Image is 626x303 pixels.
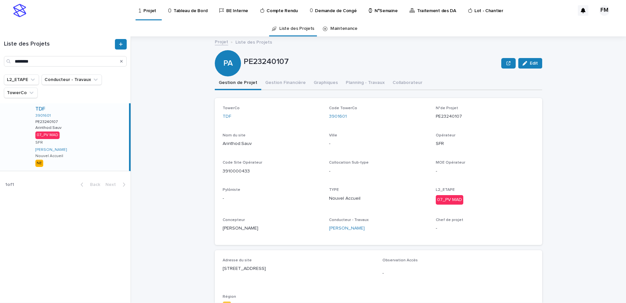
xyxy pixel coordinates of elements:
[530,61,538,66] span: Edit
[436,106,458,110] span: N°de Projet
[329,133,337,137] span: Ville
[436,133,455,137] span: Opérateur
[389,76,426,90] button: Collaborateur
[436,161,465,165] span: MOE Opérateur
[223,218,245,222] span: Concepteur
[235,38,272,45] p: Liste des Projets
[4,88,38,98] button: TowerCo
[13,4,26,17] img: stacker-logo-s-only.png
[342,76,389,90] button: Planning - Travaux
[436,168,534,175] p: -
[223,265,375,272] p: [STREET_ADDRESS]
[329,140,428,147] p: -
[223,113,231,120] a: TDF
[215,76,261,90] button: Gestion de Projet
[329,161,369,165] span: Collocation Sub-type
[436,113,534,120] p: PE23240107
[310,76,342,90] button: Graphiques
[223,258,252,262] span: Adresse du site
[223,188,240,192] span: Pylôniste
[223,195,321,202] p: -
[223,140,321,147] p: Arinthod:Sauv
[215,38,228,45] a: Projet
[329,225,365,232] a: [PERSON_NAME]
[329,113,347,120] a: 3901601
[35,160,43,167] div: NE
[103,182,131,188] button: Next
[223,161,262,165] span: Code Site Opérateur
[215,32,241,68] div: PA
[223,133,246,137] span: Nom du site
[223,225,321,232] p: [PERSON_NAME]
[35,106,45,112] a: TDF
[75,182,103,188] button: Back
[436,225,534,232] p: -
[35,118,59,124] p: PE23240107
[42,74,102,85] button: Conducteur - Travaux
[599,5,610,16] div: FM
[86,182,100,187] span: Back
[329,168,428,175] p: -
[329,195,428,202] p: Nouvel Accueil
[329,188,339,192] span: TYPE
[330,21,358,36] a: Maintenance
[329,218,369,222] span: Conducteur - Travaux
[223,106,240,110] span: TowerCo
[436,218,463,222] span: Chef de projet
[436,140,534,147] p: SFR
[4,74,39,85] button: L2_ETAPE
[35,131,60,139] div: 07_PV MAD
[436,188,455,192] span: L2_ETAPE
[279,21,314,36] a: Liste des Projets
[382,270,534,277] p: -
[382,258,418,262] span: Observation Accès
[35,154,63,158] p: Nouvel Accueil
[223,295,236,299] span: Région
[35,140,43,145] p: SFR
[4,41,114,48] h1: Liste des Projets
[223,168,321,175] p: 3910000433
[261,76,310,90] button: Gestion Financière
[518,58,542,69] button: Edit
[35,124,63,130] p: Arinthod:Sauv
[35,113,51,118] a: 3901601
[35,148,67,152] a: [PERSON_NAME]
[244,57,499,67] p: PE23240107
[105,182,120,187] span: Next
[436,195,463,205] div: 07_PV MAD
[4,56,127,67] input: Search
[329,106,357,110] span: Code TowerCo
